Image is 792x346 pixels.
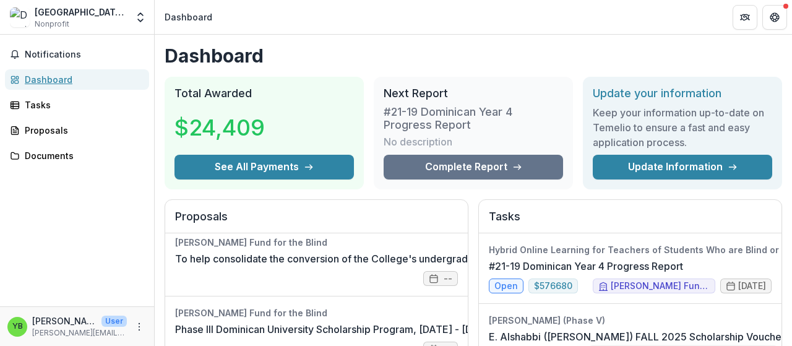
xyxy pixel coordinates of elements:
[132,5,149,30] button: Open entity switcher
[32,314,97,327] p: [PERSON_NAME]
[489,210,772,233] h2: Tasks
[5,69,149,90] a: Dashboard
[25,73,139,86] div: Dashboard
[5,95,149,115] a: Tasks
[175,322,552,337] a: Phase III Dominican University Scholarship Program, [DATE] - [DATE] - 16258289
[25,149,139,162] div: Documents
[489,259,683,274] a: #21-19 Dominican Year 4 Progress Report
[12,322,23,331] div: Yvette Blitzer
[5,145,149,166] a: Documents
[174,87,354,100] h2: Total Awarded
[174,155,354,179] button: See All Payments
[384,155,563,179] a: Complete Report
[5,45,149,64] button: Notifications
[593,155,772,179] a: Update Information
[25,50,144,60] span: Notifications
[25,124,139,137] div: Proposals
[10,7,30,27] img: Dominican University New York
[101,316,127,327] p: User
[384,134,452,149] p: No description
[165,11,212,24] div: Dashboard
[762,5,787,30] button: Get Help
[5,120,149,141] a: Proposals
[165,45,782,67] h1: Dashboard
[733,5,757,30] button: Partners
[174,111,267,144] h3: $24,409
[32,327,127,339] p: [PERSON_NAME][EMAIL_ADDRESS][DOMAIN_NAME]
[593,87,772,100] h2: Update your information
[175,210,458,233] h2: Proposals
[132,319,147,334] button: More
[384,105,563,132] h3: #21-19 Dominican Year 4 Progress Report
[160,8,217,26] nav: breadcrumb
[593,105,772,150] h3: Keep your information up-to-date on Temelio to ensure a fast and easy application process.
[35,19,69,30] span: Nonprofit
[384,87,563,100] h2: Next Report
[25,98,139,111] div: Tasks
[35,6,127,19] div: [GEOGRAPHIC_DATA] [US_STATE]
[489,329,785,344] a: E. Alshabbi ([PERSON_NAME]) FALL 2025 Scholarship Voucher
